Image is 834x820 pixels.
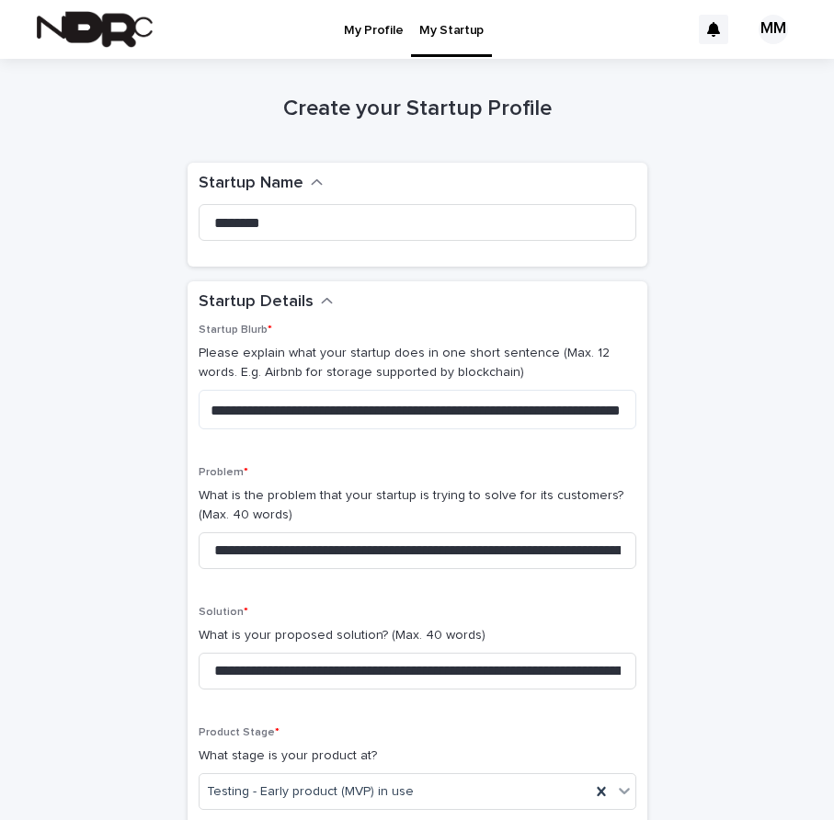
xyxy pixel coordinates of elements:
span: Problem [199,467,248,478]
p: What stage is your product at? [199,746,636,766]
p: What is the problem that your startup is trying to solve for its customers? (Max. 40 words) [199,486,636,525]
div: MM [759,15,788,44]
h2: Startup Name [199,174,303,194]
p: Please explain what your startup does in one short sentence (Max. 12 words. E.g. Airbnb for stora... [199,344,636,382]
button: Startup Name [199,174,324,194]
span: Testing - Early product (MVP) in use [207,782,414,802]
span: Product Stage [199,727,280,738]
span: Solution [199,607,248,618]
button: Startup Details [199,292,334,313]
span: Startup Blurb [199,325,272,336]
img: fPh53EbzTSOZ76wyQ5GQ [37,11,153,48]
h2: Startup Details [199,292,314,313]
p: What is your proposed solution? (Max. 40 words) [199,626,636,645]
h1: Create your Startup Profile [188,96,647,122]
